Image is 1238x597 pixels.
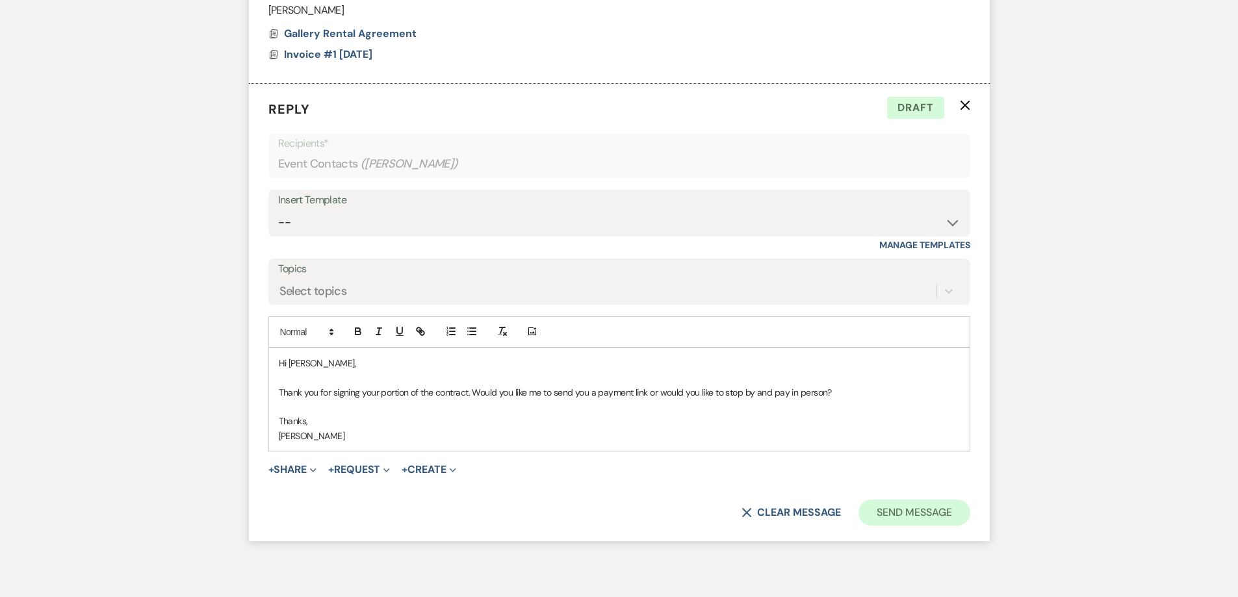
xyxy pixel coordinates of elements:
[279,429,960,443] p: [PERSON_NAME]
[361,155,458,173] span: ( [PERSON_NAME] )
[279,385,960,400] p: Thank you for signing your portion of the contract. Would you like me to send you a payment link ...
[887,97,944,119] span: Draft
[268,464,317,475] button: Share
[278,151,961,177] div: Event Contacts
[742,507,840,518] button: Clear message
[268,2,970,19] p: [PERSON_NAME]
[328,464,334,475] span: +
[284,27,417,40] span: Gallery Rental Agreement
[328,464,390,475] button: Request
[402,464,407,475] span: +
[279,356,960,370] p: Hi [PERSON_NAME],
[278,191,961,210] div: Insert Template
[278,260,961,279] label: Topics
[279,414,960,428] p: Thanks,
[284,47,376,62] button: Invoice #1 [DATE]
[284,47,372,61] span: Invoice #1 [DATE]
[879,239,970,251] a: Manage Templates
[284,26,420,42] button: Gallery Rental Agreement
[279,282,347,299] div: Select topics
[268,464,274,475] span: +
[268,101,310,118] span: Reply
[278,135,961,152] p: Recipients*
[858,500,970,526] button: Send Message
[402,464,456,475] button: Create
